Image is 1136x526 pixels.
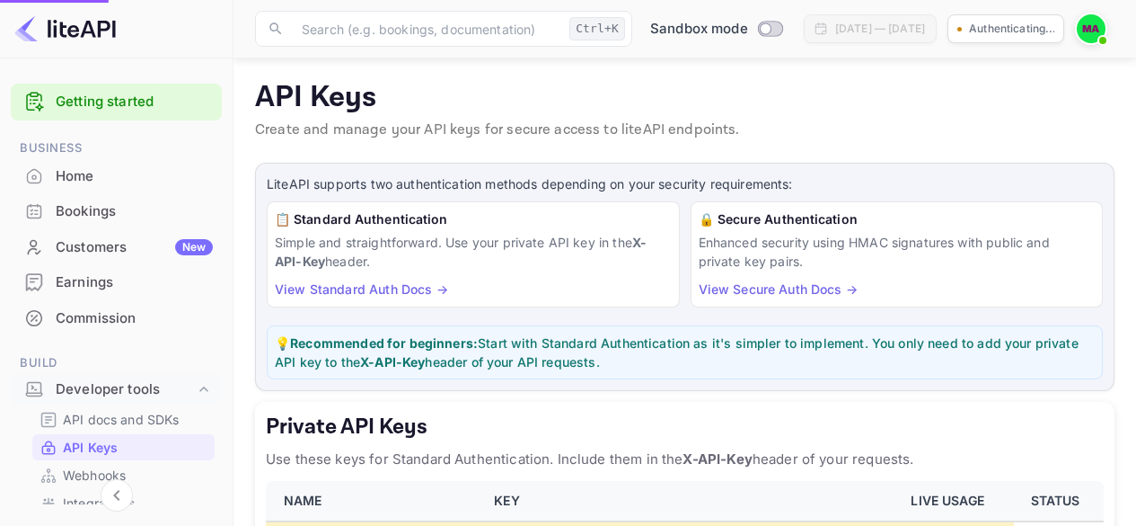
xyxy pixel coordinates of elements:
[56,201,213,222] div: Bookings
[32,406,215,432] div: API docs and SDKs
[483,481,900,522] th: KEY
[1077,14,1105,43] img: moez ali
[40,494,207,513] a: Integrations
[63,494,135,513] p: Integrations
[56,379,195,400] div: Developer tools
[569,17,625,40] div: Ctrl+K
[11,230,222,265] div: CustomersNew
[699,210,1096,229] h6: 🔒 Secure Authentication
[11,374,222,406] div: Developer tools
[40,410,207,429] a: API docs and SDKs
[32,462,215,488] div: Webhooks
[56,308,213,329] div: Commission
[969,21,1054,37] p: Authenticating...
[11,84,222,120] div: Getting started
[699,233,1096,271] p: Enhanced security using HMAC signatures with public and private key pairs.
[275,210,672,229] h6: 📋 Standard Authentication
[11,301,222,336] div: Commission
[11,138,222,158] span: Business
[11,159,222,192] a: Home
[266,449,1104,470] p: Use these keys for Standard Authentication. Include them in the header of your requests.
[11,265,222,299] a: Earnings
[275,334,1095,371] p: 💡 Start with Standard Authentication as it's simpler to implement. You only need to add your priv...
[32,434,215,460] div: API Keys
[290,335,478,351] strong: Recommended for beginners:
[682,450,752,468] strong: X-API-Key
[835,21,925,37] div: [DATE] — [DATE]
[275,281,448,297] a: View Standard Auth Docs →
[650,19,748,40] span: Sandbox mode
[267,174,1103,194] p: LiteAPI supports two authentication methods depending on your security requirements:
[643,19,789,40] div: Switch to Production mode
[291,11,562,47] input: Search (e.g. bookings, documentation)
[175,239,213,255] div: New
[255,80,1114,116] p: API Keys
[699,281,858,297] a: View Secure Auth Docs →
[266,481,483,522] th: NAME
[275,233,672,271] p: Simple and straightforward. Use your private API key in the header.
[101,479,133,512] button: Collapse navigation
[63,438,118,457] p: API Keys
[11,353,222,373] span: Build
[56,92,213,112] a: Getting started
[11,159,222,194] div: Home
[63,410,180,429] p: API docs and SDKs
[32,490,215,516] div: Integrations
[56,237,213,258] div: Customers
[63,466,126,485] p: Webhooks
[266,413,1104,441] h5: Private API Keys
[11,194,222,227] a: Bookings
[1014,481,1104,522] th: STATUS
[11,230,222,263] a: CustomersNew
[255,120,1114,141] p: Create and manage your API keys for secure access to liteAPI endpoints.
[56,272,213,293] div: Earnings
[360,354,425,370] strong: X-API-Key
[11,301,222,334] a: Commission
[40,438,207,457] a: API Keys
[11,265,222,300] div: Earnings
[14,14,116,43] img: LiteAPI logo
[40,466,207,485] a: Webhooks
[56,166,213,187] div: Home
[11,194,222,229] div: Bookings
[900,481,1014,522] th: LIVE USAGE
[275,235,647,269] strong: X-API-Key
